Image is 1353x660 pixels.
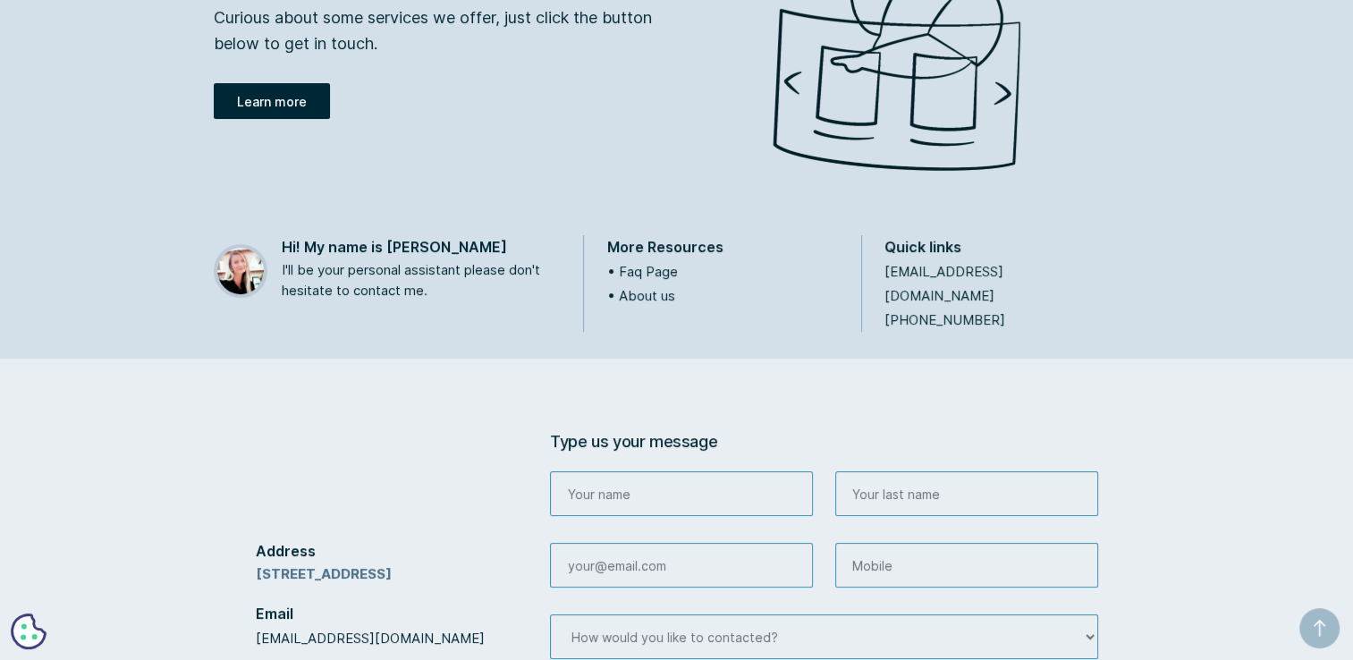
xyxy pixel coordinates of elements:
p: I'll be your personal assistant please don't hesitate to contact me. [282,259,565,300]
a: Learn more [214,83,330,119]
h6: Type us your message [550,430,1097,453]
input: Mobile [835,543,1098,588]
div: Quick links [884,235,961,259]
a: • Faq Page [607,263,678,280]
input: Your last name [835,471,1098,516]
div: Hi! My name is [PERSON_NAME] [282,235,507,259]
button: Predvoľby súborov cookie [11,613,47,649]
a: [STREET_ADDRESS] [256,565,392,582]
div: Email [256,602,293,626]
p: Curious about some services we offer, just click the button below to get in touch. [214,4,677,56]
div: Address [256,539,316,563]
div: More Resources [607,235,723,259]
input: Your name [550,471,813,516]
input: your@email.com [550,543,813,588]
a: • About us [607,287,675,304]
a: [EMAIL_ADDRESS][DOMAIN_NAME] [884,263,1003,304]
a: [PHONE_NUMBER] [884,311,1005,328]
a: [EMAIL_ADDRESS][DOMAIN_NAME] [256,630,485,647]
